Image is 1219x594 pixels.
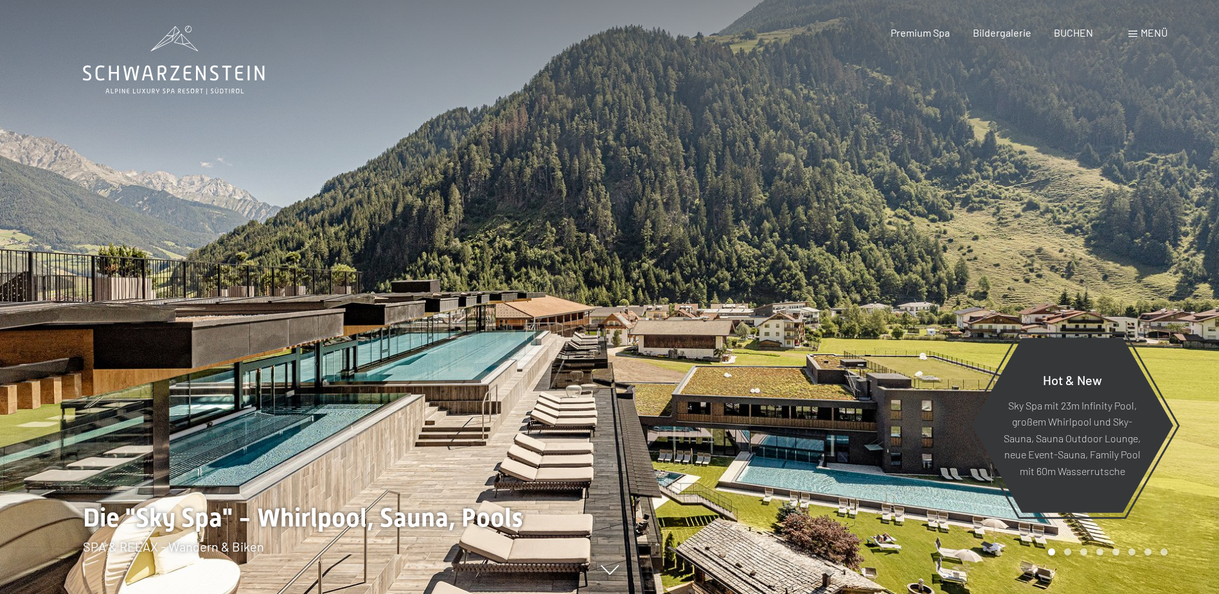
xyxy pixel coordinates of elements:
div: Carousel Page 1 (Current Slide) [1048,548,1055,555]
span: Menü [1141,26,1168,39]
div: Carousel Page 3 [1080,548,1087,555]
span: Hot & New [1043,372,1102,387]
div: Carousel Page 2 [1064,548,1071,555]
div: Carousel Pagination [1044,548,1168,555]
div: Carousel Page 8 [1161,548,1168,555]
p: Sky Spa mit 23m Infinity Pool, großem Whirlpool und Sky-Sauna, Sauna Outdoor Lounge, neue Event-S... [1002,397,1142,479]
div: Carousel Page 4 [1096,548,1103,555]
div: Carousel Page 7 [1144,548,1152,555]
a: Bildergalerie [973,26,1031,39]
a: Hot & New Sky Spa mit 23m Infinity Pool, großem Whirlpool und Sky-Sauna, Sauna Outdoor Lounge, ne... [970,337,1174,514]
a: Premium Spa [891,26,950,39]
a: BUCHEN [1054,26,1093,39]
div: Carousel Page 5 [1112,548,1119,555]
div: Carousel Page 6 [1128,548,1135,555]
